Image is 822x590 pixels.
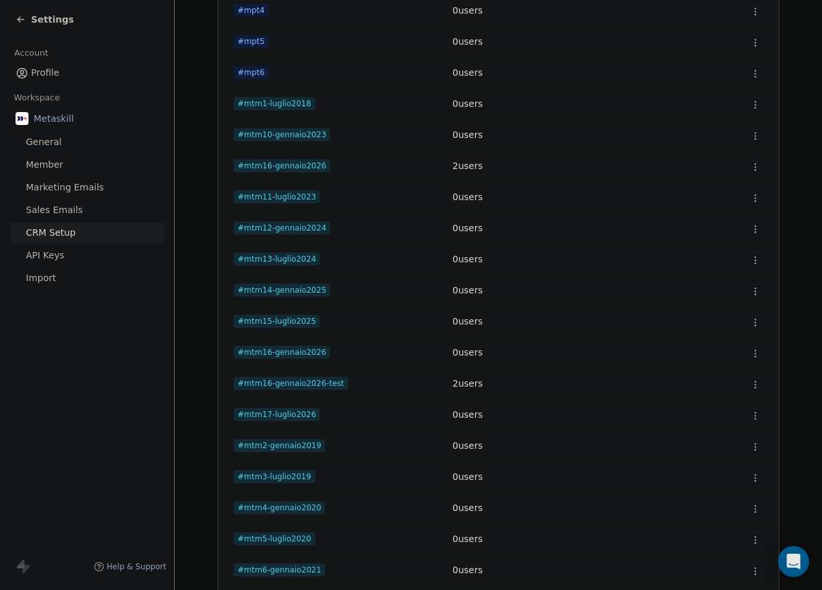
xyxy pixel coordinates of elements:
[234,532,315,545] span: #mtm5-luglio2020
[10,131,164,153] a: General
[452,565,483,575] span: 0 users
[452,409,483,420] span: 0 users
[26,249,64,262] span: API Keys
[26,271,56,285] span: Import
[452,471,483,482] span: 0 users
[452,223,483,233] span: 0 users
[26,181,104,194] span: Marketing Emails
[234,563,325,576] span: #mtm6-gennaio2021
[16,112,28,125] img: AVATAR%20METASKILL%20-%20Colori%20Positivo.png
[234,284,330,297] span: #mtm14-gennaio2025
[10,245,164,266] a: API Keys
[26,135,61,149] span: General
[234,4,269,17] span: #mpt4
[8,88,65,108] span: Workspace
[452,36,483,47] span: 0 users
[452,378,483,389] span: 2 users
[234,377,348,390] span: #mtm16-gennaio2026-test
[778,546,809,577] div: Open Intercom Messenger
[452,98,483,109] span: 0 users
[26,203,83,217] span: Sales Emails
[234,408,320,421] span: #mtm17-luglio2026
[234,66,269,79] span: #mpt6
[234,97,315,110] span: #mtm1-luglio2018
[452,67,483,78] span: 0 users
[16,13,74,26] a: Settings
[94,562,166,572] a: Help & Support
[234,190,320,203] span: #mtm11-luglio2023
[452,316,483,326] span: 0 users
[452,192,483,202] span: 0 users
[10,62,164,84] a: Profile
[31,13,74,26] span: Settings
[452,534,483,544] span: 0 users
[8,43,54,63] span: Account
[234,35,269,48] span: #mpt5
[107,562,166,572] span: Help & Support
[234,159,330,172] span: #mtm16-gennaio2026
[26,158,63,172] span: Member
[452,440,483,451] span: 0 users
[234,128,330,141] span: #mtm10-gennaio2023
[452,503,483,513] span: 0 users
[10,177,164,198] a: Marketing Emails
[26,226,76,240] span: CRM Setup
[452,130,483,140] span: 0 users
[10,222,164,244] a: CRM Setup
[234,221,330,234] span: #mtm12-gennaio2024
[234,470,315,483] span: #mtm3-luglio2019
[34,112,74,125] span: Metaskill
[10,154,164,176] a: Member
[452,347,483,357] span: 0 users
[234,346,330,359] span: #mtm16-gennaio2026
[452,161,483,171] span: 2 users
[234,501,325,514] span: #mtm4-gennaio2020
[234,315,320,328] span: #mtm15-luglio2025
[452,285,483,295] span: 0 users
[10,199,164,221] a: Sales Emails
[234,439,325,452] span: #mtm2-gennaio2019
[234,253,320,266] span: #mtm13-luglio2024
[31,66,60,80] span: Profile
[452,5,483,16] span: 0 users
[452,254,483,264] span: 0 users
[10,267,164,289] a: Import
